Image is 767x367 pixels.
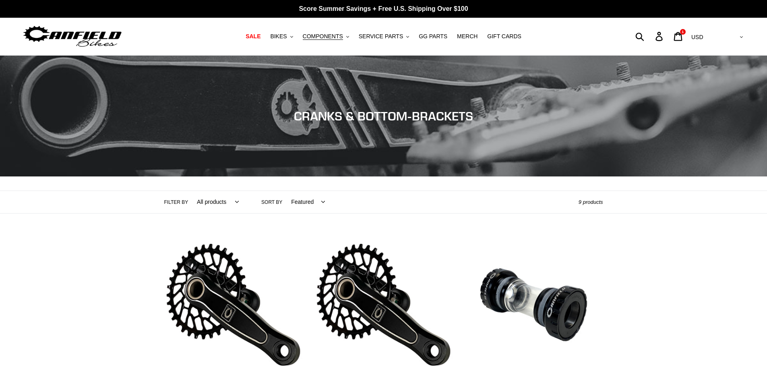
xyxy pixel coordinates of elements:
[242,31,265,42] a: SALE
[415,31,451,42] a: GG PARTS
[487,33,521,40] span: GIFT CARDS
[359,33,403,40] span: SERVICE PARTS
[419,33,447,40] span: GG PARTS
[303,33,343,40] span: COMPONENTS
[299,31,353,42] button: COMPONENTS
[579,199,603,205] span: 9 products
[246,33,260,40] span: SALE
[22,24,123,49] img: Canfield Bikes
[270,33,287,40] span: BIKES
[453,31,482,42] a: MERCH
[261,199,282,206] label: Sort by
[266,31,297,42] button: BIKES
[294,109,473,123] span: CRANKS & BOTTOM-BRACKETS
[682,30,684,34] span: 1
[164,199,188,206] label: Filter by
[457,33,478,40] span: MERCH
[669,28,688,45] a: 1
[355,31,413,42] button: SERVICE PARTS
[640,27,660,45] input: Search
[483,31,525,42] a: GIFT CARDS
